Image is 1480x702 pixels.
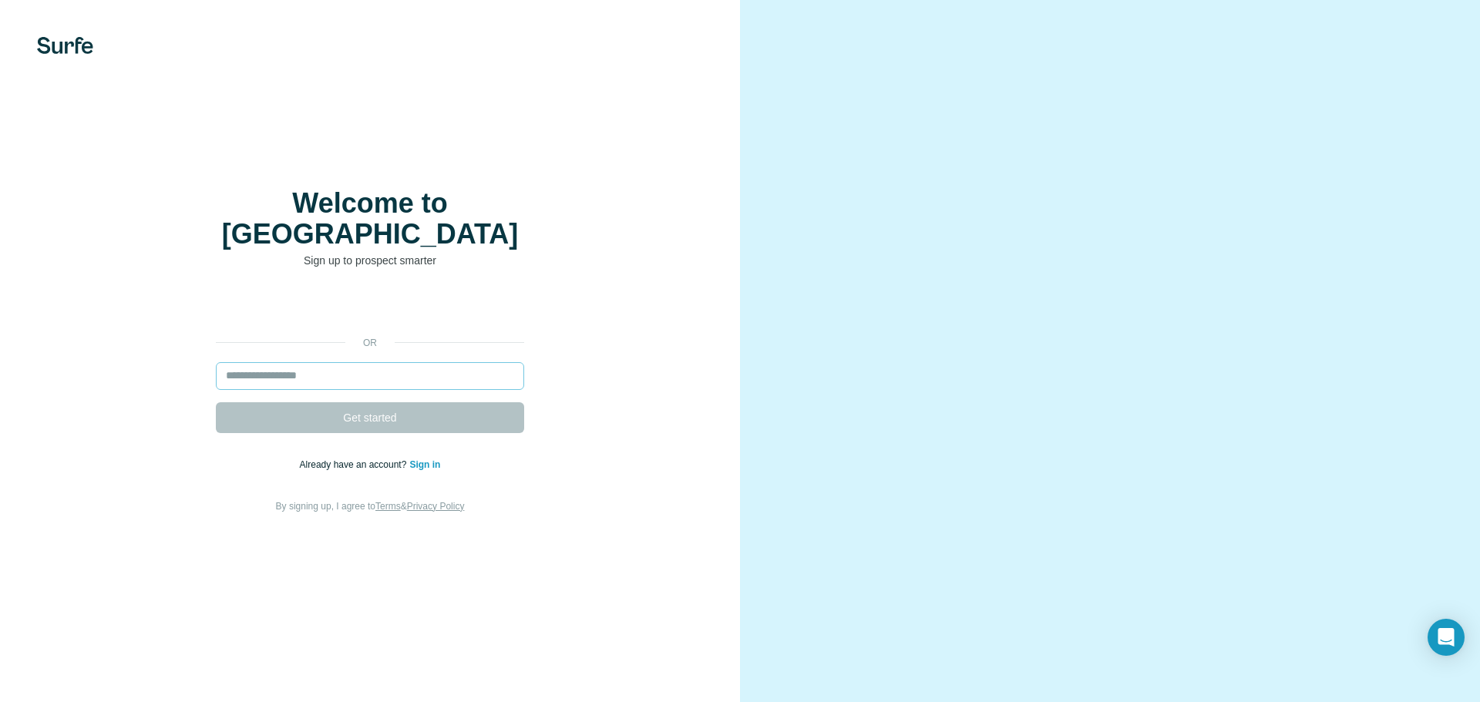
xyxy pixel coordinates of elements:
[375,501,401,512] a: Terms
[37,37,93,54] img: Surfe's logo
[276,501,465,512] span: By signing up, I agree to &
[345,336,395,350] p: or
[208,291,532,325] iframe: Bouton "Se connecter avec Google"
[216,253,524,268] p: Sign up to prospect smarter
[409,459,440,470] a: Sign in
[407,501,465,512] a: Privacy Policy
[300,459,410,470] span: Already have an account?
[1428,619,1465,656] div: Open Intercom Messenger
[216,188,524,250] h1: Welcome to [GEOGRAPHIC_DATA]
